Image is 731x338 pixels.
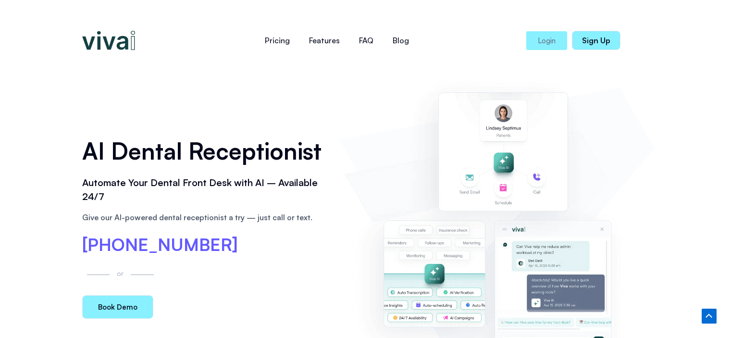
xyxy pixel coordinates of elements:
[82,295,153,319] a: Book Demo
[98,303,137,311] span: Book Demo
[383,29,419,52] a: Blog
[349,29,383,52] a: FAQ
[82,134,330,168] h1: AI Dental Receptionist
[299,29,349,52] a: Features
[82,236,238,253] a: [PHONE_NUMBER]
[526,31,567,50] a: Login
[114,268,126,279] p: or
[572,31,620,50] a: Sign Up
[82,176,330,204] h2: Automate Your Dental Front Desk with AI – Available 24/7
[198,29,476,52] nav: Menu
[538,37,556,44] span: Login
[582,37,610,44] span: Sign Up
[255,29,299,52] a: Pricing
[82,212,330,223] p: Give our AI-powered dental receptionist a try — just call or text.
